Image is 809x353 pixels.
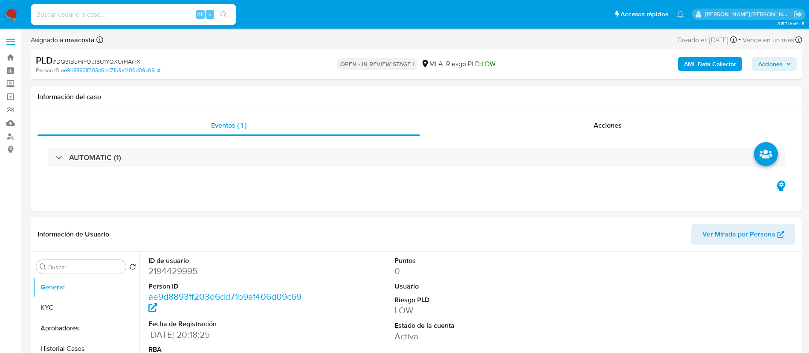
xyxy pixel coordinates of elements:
dt: Riesgo PLD [394,295,550,305]
button: Buscar [40,263,46,270]
div: Creado el: [DATE] [677,34,737,46]
dt: ID de usuario [148,256,304,265]
button: Acciones [752,57,797,71]
button: Volver al orden por defecto [129,263,136,273]
div: AUTOMATIC (1) [48,148,785,167]
button: AML Data Collector [678,57,742,71]
span: Vence en un mes [742,35,794,45]
a: Salir [794,10,803,19]
button: General [33,277,139,298]
b: PLD [36,53,53,67]
p: OPEN - IN REVIEW STAGE I [337,58,418,70]
dt: Usuario [394,282,550,291]
button: search-icon [215,9,232,20]
input: Buscar [48,263,122,271]
h3: AUTOMATIC (1) [69,153,121,162]
span: Acciones [758,57,783,71]
b: maacosta [63,35,95,45]
dt: Fecha de Registración [148,319,304,329]
a: ae9d8893ff203d6dd71b9af406d09c69 [61,67,160,74]
dd: [DATE] 20:18:25 [148,329,304,341]
span: s [209,10,211,18]
a: ae9d8893ff203d6dd71b9af406d09c69 [148,290,302,315]
b: AML Data Collector [684,57,736,71]
h1: Información del caso [38,93,795,101]
dt: Puntos [394,256,550,265]
div: MLA [421,59,443,69]
dt: Person ID [148,282,304,291]
span: # DQ3tBuHiYObtSU1YQXUrHAmX [53,57,140,66]
span: Eventos ( 1 ) [211,120,246,130]
span: Alt [197,10,204,18]
span: - [739,34,741,46]
dt: Estado de la cuenta [394,321,550,330]
span: Asignado a [31,35,95,45]
a: Notificaciones [677,11,684,18]
span: Riesgo PLD: [446,59,496,69]
b: Person ID [36,67,59,74]
dd: 0 [394,265,550,277]
dd: LOW [394,304,550,316]
span: Ver Mirada por Persona [702,224,775,245]
button: KYC [33,298,139,318]
input: Buscar usuario o caso... [31,9,236,20]
dd: Activa [394,330,550,342]
button: Aprobadores [33,318,139,338]
p: maria.acosta@mercadolibre.com [705,10,791,18]
dd: 2194429995 [148,265,304,277]
span: Acciones [594,120,622,130]
h1: Información de Usuario [38,230,109,239]
span: Accesos rápidos [621,10,668,19]
button: Ver Mirada por Persona [691,224,795,245]
span: LOW [481,59,496,69]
